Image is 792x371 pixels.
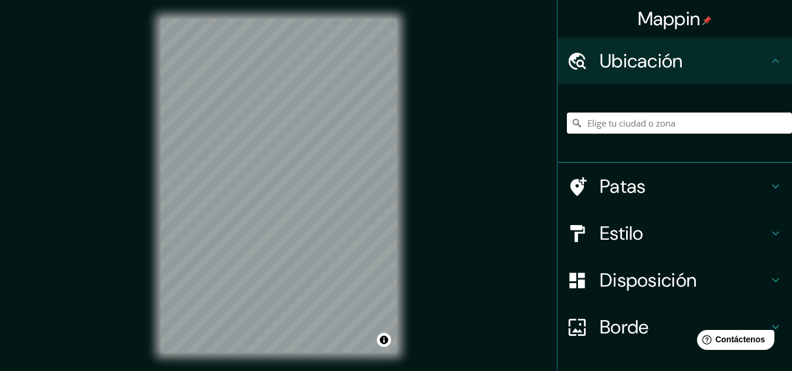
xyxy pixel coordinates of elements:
[600,174,646,199] font: Patas
[600,49,683,73] font: Ubicación
[558,210,792,257] div: Estilo
[688,325,779,358] iframe: Lanzador de widgets de ayuda
[600,315,649,339] font: Borde
[558,163,792,210] div: Patas
[161,19,397,353] canvas: Mapa
[377,333,391,347] button: Activar o desactivar atribución
[600,268,696,292] font: Disposición
[567,113,792,134] input: Elige tu ciudad o zona
[558,38,792,84] div: Ubicación
[600,221,644,246] font: Estilo
[558,257,792,304] div: Disposición
[638,6,701,31] font: Mappin
[558,304,792,350] div: Borde
[702,16,712,25] img: pin-icon.png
